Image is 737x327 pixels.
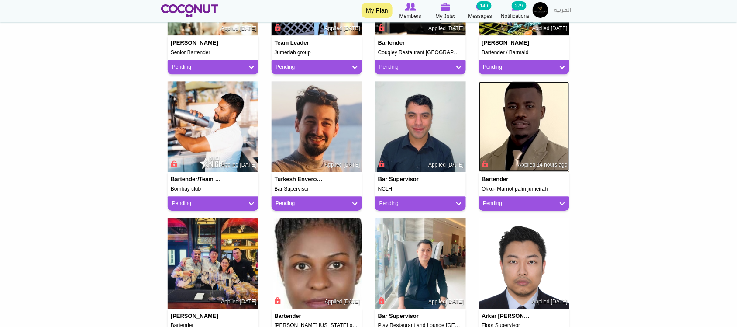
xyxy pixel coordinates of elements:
[378,176,429,182] h4: Bar Supervisor
[377,296,385,305] span: Connect to Unlock the Profile
[483,200,565,207] a: Pending
[377,23,385,32] span: Connect to Unlock the Profile
[375,218,466,309] img: Jonathan Nuas's picture
[468,12,492,21] span: Messages
[171,313,221,319] h4: [PERSON_NAME]
[477,1,492,10] small: 149
[171,40,221,46] h4: [PERSON_NAME]
[171,186,255,192] h5: Bombay club
[161,4,218,17] img: Home
[375,81,466,172] img: Eliel Juarez's picture
[379,200,461,207] a: Pending
[428,2,463,21] a: My Jobs My Jobs
[405,3,416,11] img: Browse Members
[441,3,450,11] img: My Jobs
[501,12,529,21] span: Notifications
[512,3,519,11] img: Notifications
[171,176,221,182] h4: Bartender/Team Leader
[171,50,255,56] h5: Senior Bartender
[482,176,533,182] h4: Bartender
[275,40,325,46] h4: Team leader
[272,218,362,309] img: Sylvia Makomero's picture
[377,160,385,168] span: Connect to Unlock the Profile
[550,2,576,20] a: العربية
[272,81,362,172] img: Turkesh Enveroglu's picture
[393,2,428,21] a: Browse Members Members
[479,81,570,172] img: Kija John's picture
[482,313,533,319] h4: Arkar [PERSON_NAME]
[476,3,485,11] img: Messages
[463,2,498,21] a: Messages Messages 149
[273,296,281,305] span: Connect to Unlock the Profile
[275,186,359,192] h5: Bar Supervisor
[378,50,463,56] h5: Couqley Restaurant [GEOGRAPHIC_DATA] down town
[275,176,325,182] h4: Turkesh Enveroglu
[482,50,567,56] h5: Bartender / Barmaid
[482,186,567,192] h5: Okku- Marriot palm jumeirah
[483,63,565,71] a: Pending
[168,81,258,172] img: Nitin Chhibber's picture
[378,40,429,46] h4: Bartender
[378,313,429,319] h4: Bar Supervisor
[273,23,281,32] span: Connect to Unlock the Profile
[512,1,527,10] small: 279
[481,160,489,168] span: Connect to Unlock the Profile
[378,186,463,192] h5: NCLH
[275,313,325,319] h4: Bartender
[276,63,358,71] a: Pending
[436,12,455,21] span: My Jobs
[169,160,177,168] span: Connect to Unlock the Profile
[482,40,533,46] h4: [PERSON_NAME]
[498,2,533,21] a: Notifications Notifications 279
[275,50,359,56] h5: Jumeriah group
[276,200,358,207] a: Pending
[168,218,258,309] img: Relson Alkonga's picture
[379,63,461,71] a: Pending
[479,218,570,309] img: Arkar Tun Kyaw's picture
[172,63,254,71] a: Pending
[172,200,254,207] a: Pending
[362,3,393,18] a: My Plan
[399,12,421,21] span: Members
